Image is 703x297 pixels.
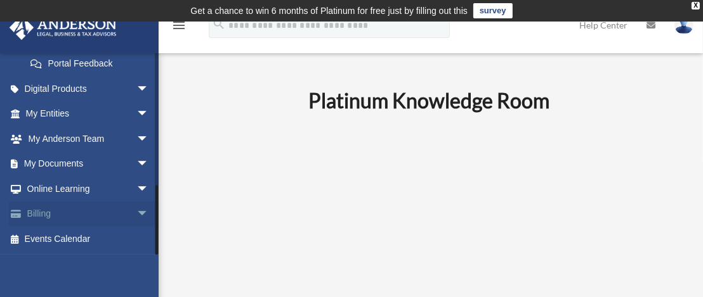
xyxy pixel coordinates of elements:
[136,201,162,227] span: arrow_drop_down
[190,3,468,18] div: Get a chance to win 6 months of Platinum for free just by filling out this
[136,151,162,177] span: arrow_drop_down
[18,51,168,77] a: Portal Feedback
[171,18,187,33] i: menu
[6,15,121,40] img: Anderson Advisors Platinum Portal
[9,126,168,151] a: My Anderson Teamarrow_drop_down
[692,2,700,9] div: close
[9,176,168,201] a: Online Learningarrow_drop_down
[473,3,513,18] a: survey
[674,16,693,34] img: User Pic
[136,176,162,202] span: arrow_drop_down
[136,101,162,127] span: arrow_drop_down
[136,76,162,102] span: arrow_drop_down
[9,101,168,127] a: My Entitiesarrow_drop_down
[171,22,187,33] a: menu
[136,126,162,152] span: arrow_drop_down
[9,151,168,177] a: My Documentsarrow_drop_down
[212,17,226,31] i: search
[309,88,550,113] b: Platinum Knowledge Room
[9,226,168,251] a: Events Calendar
[9,76,168,101] a: Digital Productsarrow_drop_down
[9,201,168,227] a: Billingarrow_drop_down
